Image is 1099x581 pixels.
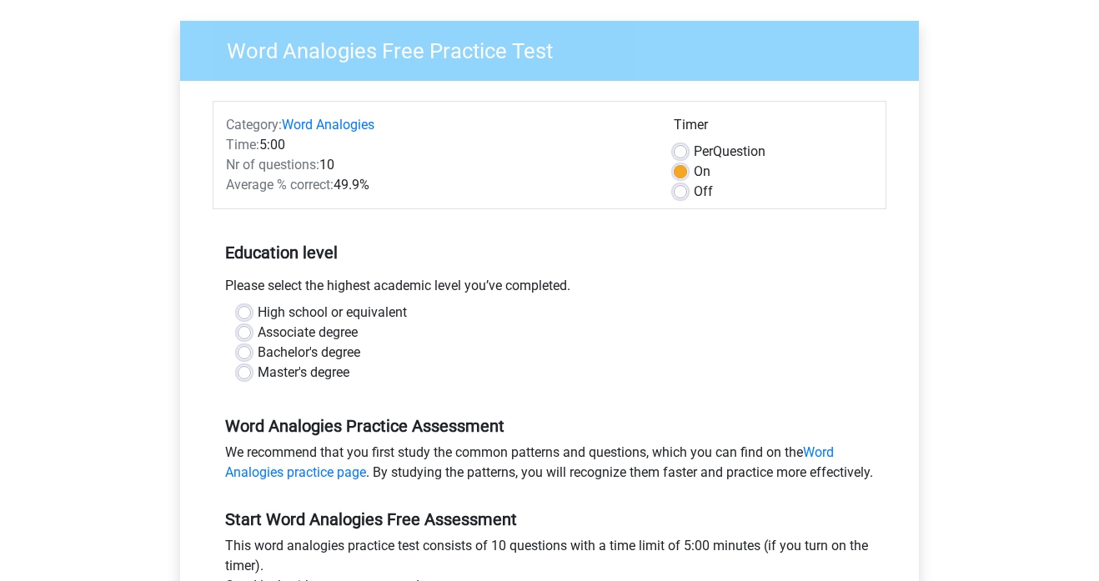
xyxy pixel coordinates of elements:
span: Category: [226,117,282,133]
div: Timer [674,115,873,142]
label: Associate degree [258,323,358,343]
h5: Education level [225,236,874,269]
label: Off [694,182,713,202]
div: We recommend that you first study the common patterns and questions, which you can find on the . ... [213,443,886,489]
div: 5:00 [213,135,661,155]
span: Nr of questions: [226,157,319,173]
span: Per [694,143,713,159]
h3: Word Analogies Free Practice Test [207,32,906,64]
div: Please select the highest academic level you’ve completed. [213,276,886,303]
div: 10 [213,155,661,175]
label: Master's degree [258,363,349,383]
div: 49.9% [213,175,661,195]
h5: Start Word Analogies Free Assessment [225,509,874,529]
span: Average % correct: [226,177,334,193]
h5: Word Analogies Practice Assessment [225,416,874,436]
label: On [694,162,710,182]
label: Bachelor's degree [258,343,360,363]
a: Word Analogies [282,117,374,133]
label: Question [694,142,765,162]
label: High school or equivalent [258,303,407,323]
span: Time: [226,137,259,153]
